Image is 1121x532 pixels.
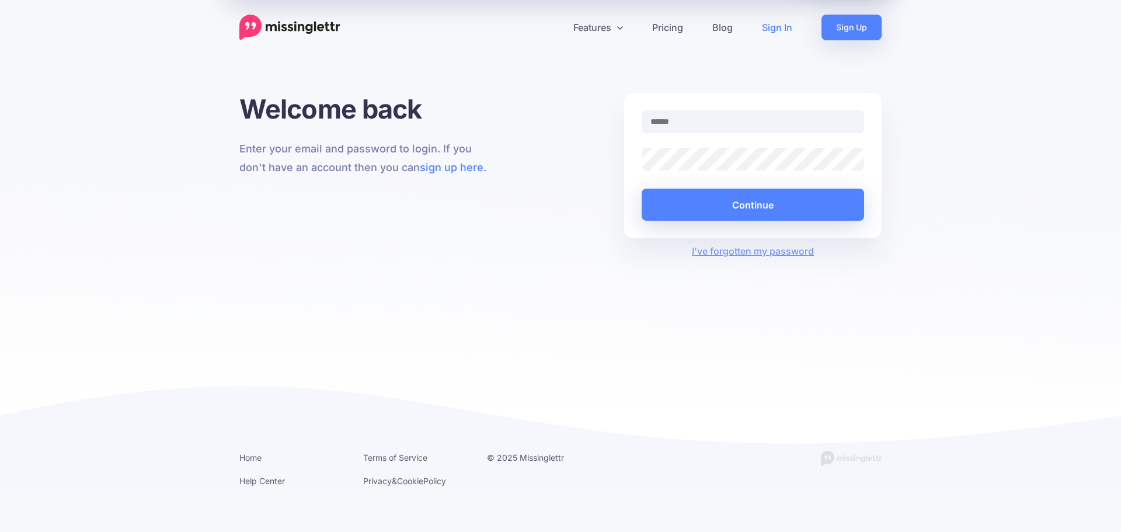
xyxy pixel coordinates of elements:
[638,15,698,40] a: Pricing
[397,476,423,486] a: Cookie
[239,476,285,486] a: Help Center
[559,15,638,40] a: Features
[692,245,814,257] a: I've forgotten my password
[642,189,864,221] button: Continue
[363,476,392,486] a: Privacy
[420,161,483,173] a: sign up here
[239,93,497,125] h1: Welcome back
[363,453,427,463] a: Terms of Service
[239,453,262,463] a: Home
[487,450,593,465] li: © 2025 Missinglettr
[239,140,497,177] p: Enter your email and password to login. If you don't have an account then you can .
[747,15,807,40] a: Sign In
[363,474,469,488] li: & Policy
[821,15,882,40] a: Sign Up
[698,15,747,40] a: Blog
